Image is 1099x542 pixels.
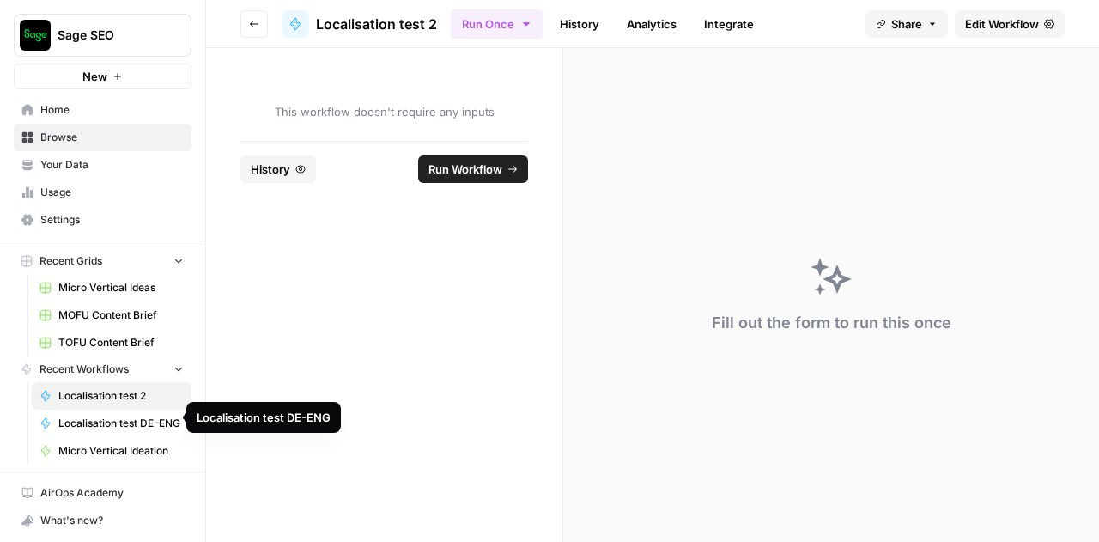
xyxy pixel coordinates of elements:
[14,96,191,124] a: Home
[14,206,191,234] a: Settings
[58,27,161,44] span: Sage SEO
[58,443,184,459] span: Micro Vertical Ideation
[282,10,437,38] a: Localisation test 2
[240,103,528,120] span: This workflow doesn't require any inputs
[451,9,543,39] button: Run Once
[32,410,191,437] a: Localisation test DE-ENG
[197,409,331,426] div: Localisation test DE-ENG
[20,20,51,51] img: Sage SEO Logo
[965,15,1039,33] span: Edit Workflow
[58,416,184,431] span: Localisation test DE-ENG
[40,485,184,501] span: AirOps Academy
[14,64,191,89] button: New
[694,10,764,38] a: Integrate
[712,311,951,335] div: Fill out the form to run this once
[32,329,191,356] a: TOFU Content Brief
[39,253,102,269] span: Recent Grids
[82,68,107,85] span: New
[32,382,191,410] a: Localisation test 2
[40,102,184,118] span: Home
[251,161,290,178] span: History
[58,308,184,323] span: MOFU Content Brief
[58,335,184,350] span: TOFU Content Brief
[39,362,129,377] span: Recent Workflows
[40,212,184,228] span: Settings
[14,248,191,274] button: Recent Grids
[14,179,191,206] a: Usage
[40,130,184,145] span: Browse
[32,301,191,329] a: MOFU Content Brief
[891,15,922,33] span: Share
[14,507,191,534] button: What's new?
[58,388,184,404] span: Localisation test 2
[14,14,191,57] button: Workspace: Sage SEO
[316,14,437,34] span: Localisation test 2
[14,151,191,179] a: Your Data
[616,10,687,38] a: Analytics
[15,508,191,533] div: What's new?
[32,437,191,465] a: Micro Vertical Ideation
[428,161,502,178] span: Run Workflow
[865,10,948,38] button: Share
[955,10,1065,38] a: Edit Workflow
[14,124,191,151] a: Browse
[14,479,191,507] a: AirOps Academy
[418,155,528,183] button: Run Workflow
[14,356,191,382] button: Recent Workflows
[40,157,184,173] span: Your Data
[32,274,191,301] a: Micro Vertical Ideas
[240,155,316,183] button: History
[58,280,184,295] span: Micro Vertical Ideas
[40,185,184,200] span: Usage
[549,10,610,38] a: History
